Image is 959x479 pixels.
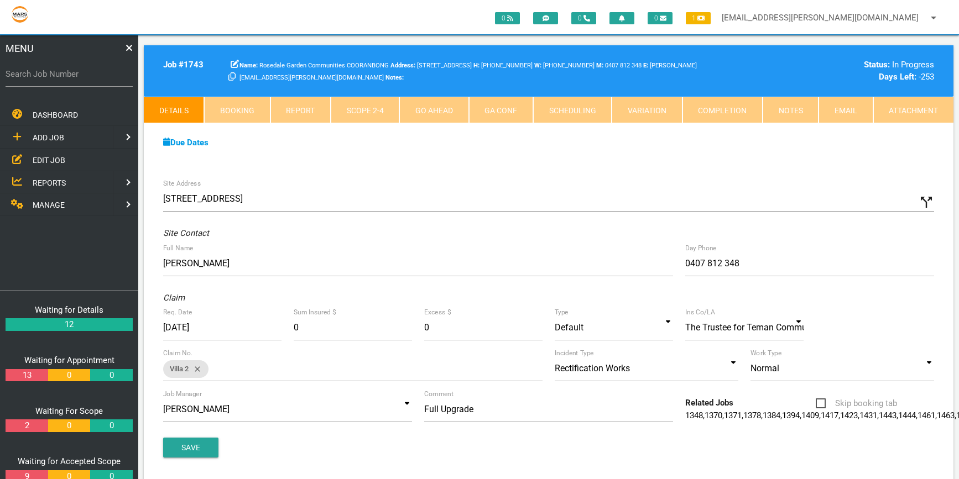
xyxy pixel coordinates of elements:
[390,62,415,69] b: Address:
[473,62,533,69] span: Home phone
[11,6,29,23] img: s3file
[239,62,389,69] span: Rosedale Garden Communities COORANBONG
[33,201,65,209] span: MANAGE
[685,243,717,253] label: Day Phone
[682,97,763,123] a: Completion
[879,410,897,420] a: 1443
[33,133,64,142] span: ADD JOB
[424,307,451,317] label: Excess $
[163,228,209,238] i: Site Contact
[763,97,819,123] a: Notes
[189,360,202,378] i: close
[33,110,78,119] span: DASHBOARD
[239,62,258,69] b: Name:
[24,355,114,365] a: Waiting for Appointment
[686,12,711,24] span: 1
[879,72,916,82] b: Days Left:
[6,419,48,432] a: 2
[782,410,800,420] a: 1394
[840,410,858,420] a: 1423
[6,369,48,382] a: 13
[918,410,935,420] a: 1461
[163,60,204,70] b: Job # 1743
[534,62,595,69] span: [PHONE_NUMBER]
[859,410,877,420] a: 1431
[90,419,132,432] a: 0
[534,62,541,69] b: W:
[33,178,66,187] span: REPORTS
[6,318,133,331] a: 12
[33,155,65,164] span: EDIT JOB
[819,97,873,123] a: Email
[469,97,533,123] a: GA Conf
[937,410,955,420] a: 1463
[163,293,185,303] i: Claim
[873,97,953,123] a: Attachment
[144,97,204,123] a: Details
[821,410,838,420] a: 1417
[399,97,468,123] a: Go Ahead
[801,410,819,420] a: 1409
[48,419,90,432] a: 0
[163,389,202,399] label: Job Manager
[918,194,935,210] i: Click to show custom address field
[270,97,331,123] a: Report
[596,62,642,69] span: Jamie
[643,62,648,69] b: E:
[763,410,780,420] a: 1384
[204,97,270,123] a: Booking
[533,97,612,123] a: Scheduling
[35,406,103,416] a: Waiting For Scope
[163,438,218,457] button: Save
[90,369,132,382] a: 0
[743,410,761,420] a: 1378
[612,97,682,123] a: Variation
[724,410,742,420] a: 1371
[685,398,733,408] b: Related Jobs
[6,41,34,56] span: MENU
[18,456,121,466] a: Waiting for Accepted Scope
[228,72,236,82] a: Click here copy customer information.
[35,305,103,315] a: Waiting for Details
[495,12,520,24] span: 0
[48,369,90,382] a: 0
[331,97,399,123] a: Scope 2-4
[555,307,569,317] label: Type
[750,59,934,83] div: In Progress -253
[163,307,192,317] label: Req. Date
[163,360,209,378] div: Villa 2
[864,60,890,70] b: Status:
[555,348,593,358] label: Incident Type
[163,243,193,253] label: Full Name
[648,12,673,24] span: 0
[424,389,454,399] label: Comment
[705,410,722,420] a: 1370
[6,68,133,81] label: Search Job Number
[898,410,916,420] a: 1444
[294,307,336,317] label: Sum Insured $
[596,62,603,69] b: M:
[685,307,715,317] label: Ins Co/LA
[679,397,810,422] div: , , , , , , , , , , , , , , , , , , , , , , , , , , , , , , , , , , ,
[390,62,472,69] span: [STREET_ADDRESS]
[163,178,201,188] label: Site Address
[163,138,209,148] a: Due Dates
[685,410,703,420] a: 1348
[816,397,897,410] span: Skip booking tab
[385,74,404,81] b: Notes:
[750,348,781,358] label: Work Type
[571,12,596,24] span: 0
[473,62,479,69] b: H:
[163,348,193,358] label: Claim No.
